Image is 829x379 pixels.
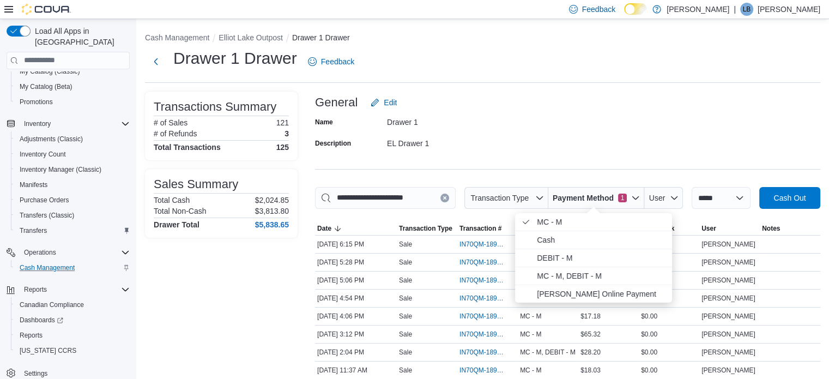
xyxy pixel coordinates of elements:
[397,222,457,235] button: Transaction Type
[459,240,505,249] span: IN70QM-1899386
[440,194,449,202] button: Clear input
[20,331,43,340] span: Reports
[24,119,51,128] span: Inventory
[255,207,289,215] p: $3,813.80
[699,222,760,235] button: User
[399,276,412,285] p: Sale
[20,150,66,159] span: Inventory Count
[24,285,47,294] span: Reports
[459,328,516,341] button: IN70QM-1898999
[154,220,199,229] h4: Drawer Total
[11,94,134,110] button: Promotions
[315,118,333,127] label: Name
[548,187,644,209] button: Payment Method1 active filters
[20,283,130,296] span: Reports
[2,282,134,297] button: Reports
[20,117,55,130] button: Inventory
[15,95,57,109] a: Promotions
[387,135,533,148] div: EL Drawer 1
[276,143,289,152] h4: 125
[387,113,533,127] div: Drawer 1
[15,224,51,237] a: Transfers
[219,33,283,42] button: Elliot Lake Outpost
[644,187,683,209] button: User
[20,98,53,106] span: Promotions
[11,223,134,238] button: Transfers
[701,240,755,249] span: [PERSON_NAME]
[580,312,601,321] span: $17.18
[11,147,134,162] button: Inventory Count
[624,3,647,15] input: Dark Mode
[639,328,699,341] div: $0.00
[773,192,806,203] span: Cash Out
[459,346,516,359] button: IN70QM-1898913
[384,97,397,108] span: Edit
[15,95,130,109] span: Promotions
[255,196,289,204] p: $2,024.85
[649,194,665,202] span: User
[459,292,516,305] button: IN70QM-1899189
[15,163,130,176] span: Inventory Manager (Classic)
[15,80,130,93] span: My Catalog (Beta)
[20,165,101,174] span: Inventory Manager (Classic)
[639,364,699,377] div: $0.00
[537,269,665,282] span: MC - M, DEBIT - M
[15,65,130,78] span: My Catalog (Classic)
[317,224,331,233] span: Date
[20,246,60,259] button: Operations
[470,194,529,202] span: Transaction Type
[520,312,541,321] span: MC - M
[11,343,134,358] button: [US_STATE] CCRS
[145,33,209,42] button: Cash Management
[515,249,672,267] li: DEBIT - M
[315,310,397,323] div: [DATE] 4:06 PM
[154,118,187,127] h6: # of Sales
[145,51,167,73] button: Next
[515,213,672,231] li: MC - M
[459,364,516,377] button: IN70QM-1898735
[20,82,72,91] span: My Catalog (Beta)
[20,316,63,324] span: Dashboards
[154,100,276,113] h3: Transactions Summary
[762,224,780,233] span: Notes
[399,312,412,321] p: Sale
[11,131,134,147] button: Adjustments (Classic)
[15,261,79,274] a: Cash Management
[154,207,207,215] h6: Total Non-Cash
[366,92,401,113] button: Edit
[580,366,601,375] span: $18.03
[315,96,358,109] h3: General
[464,187,548,209] button: Transaction Type
[20,300,84,309] span: Canadian Compliance
[15,209,78,222] a: Transfers (Classic)
[459,310,516,323] button: IN70QM-1899093
[15,148,70,161] a: Inventory Count
[701,348,755,357] span: [PERSON_NAME]
[154,196,190,204] h6: Total Cash
[537,233,665,246] span: Cash
[315,139,351,148] label: Description
[618,194,627,202] span: 1 active filters
[11,208,134,223] button: Transfers (Classic)
[15,194,130,207] span: Purchase Orders
[15,224,130,237] span: Transfers
[15,178,130,191] span: Manifests
[459,274,516,287] button: IN70QM-1899212
[399,224,452,233] span: Transaction Type
[315,274,397,287] div: [DATE] 5:06 PM
[20,135,83,143] span: Adjustments (Classic)
[304,51,359,73] a: Feedback
[580,330,601,339] span: $65.32
[11,177,134,192] button: Manifests
[285,129,289,138] p: 3
[292,33,350,42] button: Drawer 1 Drawer
[537,215,665,228] span: MC - M
[459,294,505,303] span: IN70QM-1899189
[315,256,397,269] div: [DATE] 5:28 PM
[11,162,134,177] button: Inventory Manager (Classic)
[520,348,576,357] span: MC - M, DEBIT - M
[515,285,672,303] li: Budler Online Payment
[11,312,134,328] a: Dashboards
[11,64,134,79] button: My Catalog (Classic)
